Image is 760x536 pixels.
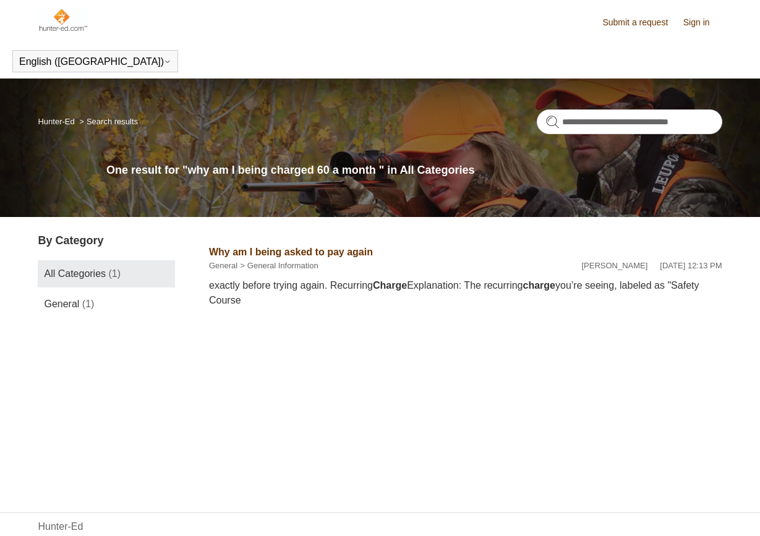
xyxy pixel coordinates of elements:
li: [PERSON_NAME] [581,260,647,272]
span: General [44,299,79,309]
span: All Categories [44,268,106,279]
a: General [209,261,237,270]
h1: One result for "why am I being charged 60 a month " in All Categories [106,162,722,179]
button: English ([GEOGRAPHIC_DATA]) [19,56,171,67]
span: (1) [109,268,121,279]
span: (1) [82,299,95,309]
time: 04/08/2025, 12:13 [660,261,722,270]
h3: By Category [38,232,174,249]
li: General [209,260,237,272]
div: exactly before trying again. Recurring Explanation: The recurring you’re seeing, labeled as "Safe... [209,278,722,308]
a: Hunter-Ed [38,519,83,534]
em: charge [523,280,555,291]
a: Why am I being asked to pay again [209,247,373,257]
em: Charge [373,280,407,291]
li: Hunter-Ed [38,117,77,126]
input: Search [537,109,722,134]
a: All Categories (1) [38,260,174,287]
a: General (1) [38,291,174,318]
a: General Information [247,261,318,270]
a: Hunter-Ed [38,117,74,126]
li: General Information [237,260,318,272]
li: Search results [77,117,138,126]
a: Submit a request [602,16,680,29]
a: Sign in [683,16,722,29]
img: Hunter-Ed Help Center home page [38,7,88,32]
